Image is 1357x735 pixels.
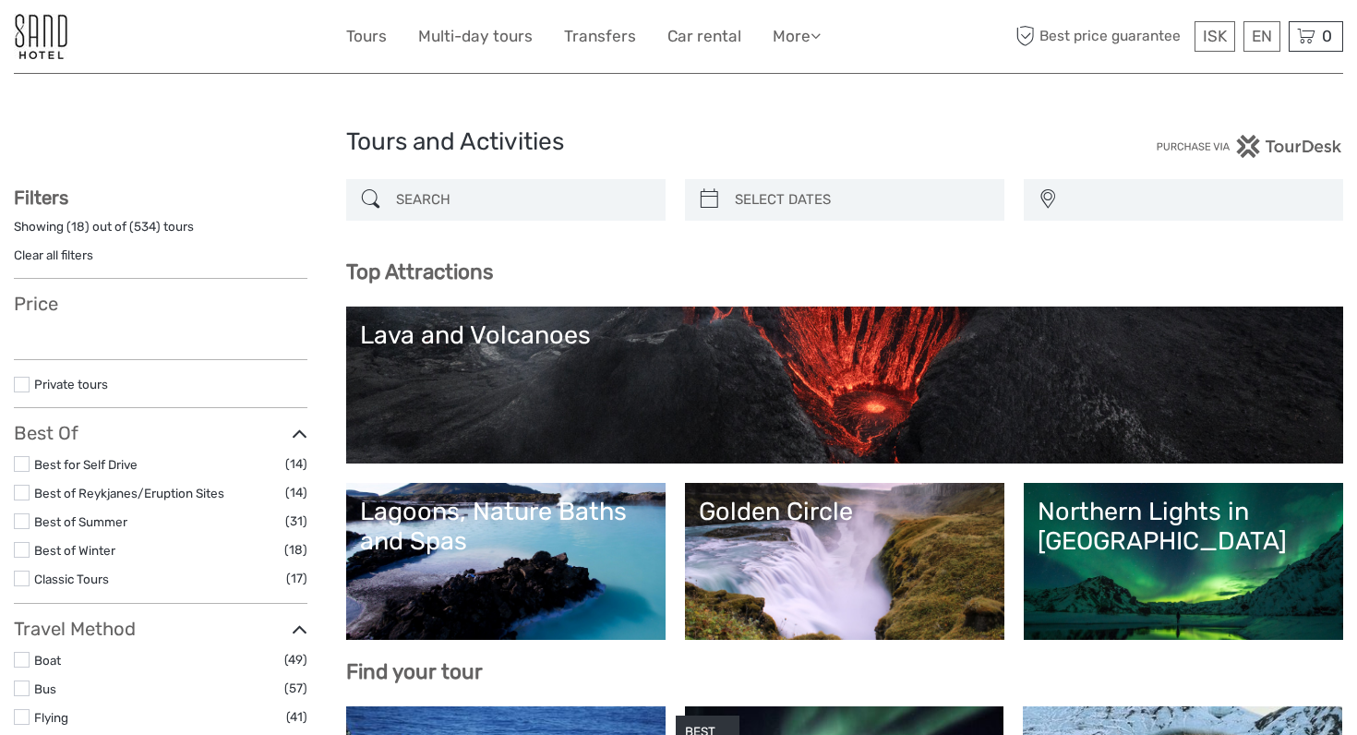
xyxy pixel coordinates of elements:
[14,218,307,247] div: Showing ( ) out of ( ) tours
[667,23,741,50] a: Car rental
[360,320,1329,350] div: Lava and Volcanoes
[285,511,307,532] span: (31)
[14,247,93,262] a: Clear all filters
[14,293,307,315] h3: Price
[285,453,307,475] span: (14)
[14,187,68,209] strong: Filters
[286,568,307,589] span: (17)
[346,659,483,684] b: Find your tour
[346,127,1011,157] h1: Tours and Activities
[346,259,493,284] b: Top Attractions
[1319,27,1335,45] span: 0
[34,681,56,696] a: Bus
[360,497,652,557] div: Lagoons, Nature Baths and Spas
[360,320,1329,450] a: Lava and Volcanoes
[286,706,307,728] span: (41)
[134,218,156,235] label: 534
[71,218,85,235] label: 18
[34,710,68,725] a: Flying
[1011,21,1190,52] span: Best price guarantee
[564,23,636,50] a: Transfers
[346,23,387,50] a: Tours
[1038,497,1329,626] a: Northern Lights in [GEOGRAPHIC_DATA]
[418,23,533,50] a: Multi-day tours
[360,497,652,626] a: Lagoons, Nature Baths and Spas
[34,514,127,529] a: Best of Summer
[1156,135,1343,158] img: PurchaseViaTourDesk.png
[14,618,307,640] h3: Travel Method
[14,422,307,444] h3: Best Of
[34,377,108,392] a: Private tours
[699,497,991,526] div: Golden Circle
[34,486,224,500] a: Best of Reykjanes/Eruption Sites
[285,482,307,503] span: (14)
[34,457,138,472] a: Best for Self Drive
[34,572,109,586] a: Classic Tours
[284,678,307,699] span: (57)
[699,497,991,626] a: Golden Circle
[34,653,61,668] a: Boat
[773,23,821,50] a: More
[284,649,307,670] span: (49)
[34,543,115,558] a: Best of Winter
[727,184,995,216] input: SELECT DATES
[284,539,307,560] span: (18)
[1203,27,1227,45] span: ISK
[1038,497,1329,557] div: Northern Lights in [GEOGRAPHIC_DATA]
[1243,21,1280,52] div: EN
[389,184,656,216] input: SEARCH
[14,14,67,59] img: 186-9edf1c15-b972-4976-af38-d04df2434085_logo_small.jpg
